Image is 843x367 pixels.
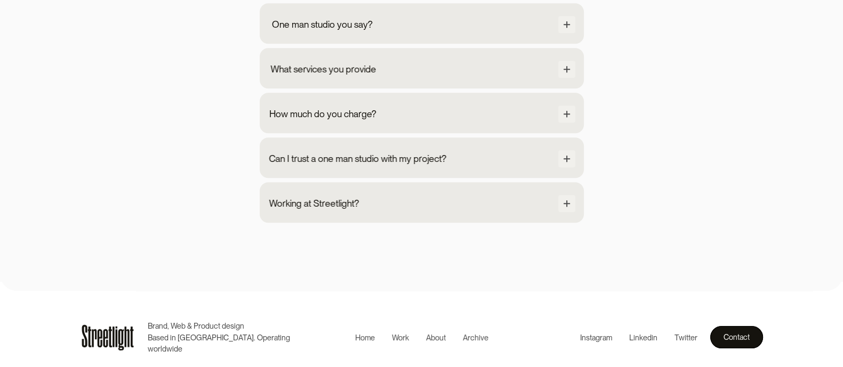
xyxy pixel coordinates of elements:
div: Linkedin [629,332,657,344]
a: About [418,330,454,346]
a: Instagram [572,330,621,346]
div: Can I trust a one man studio with my project? [269,152,446,166]
div: About [426,332,446,344]
div: Working at Streetlight? [269,197,359,210]
div: One man studio you say? [271,18,372,31]
a: Work [383,330,418,346]
div: How much do you charge? [269,107,376,121]
p: Brand, Web & Product design [148,320,306,332]
div: Contact [724,331,750,344]
a: Linkedin [621,330,666,346]
div: Work [392,332,409,344]
div: Instagram [580,332,612,344]
div: What services you provide [270,62,376,76]
div: Twitter [675,332,697,344]
div: Home [355,332,375,344]
div: Archive [463,332,488,344]
a: Twitter [666,330,706,346]
a: Contact [710,326,763,348]
a: Archive [454,330,497,346]
p: Based in [GEOGRAPHIC_DATA]. Operating worldwide [148,332,306,355]
a: Home [347,330,383,346]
